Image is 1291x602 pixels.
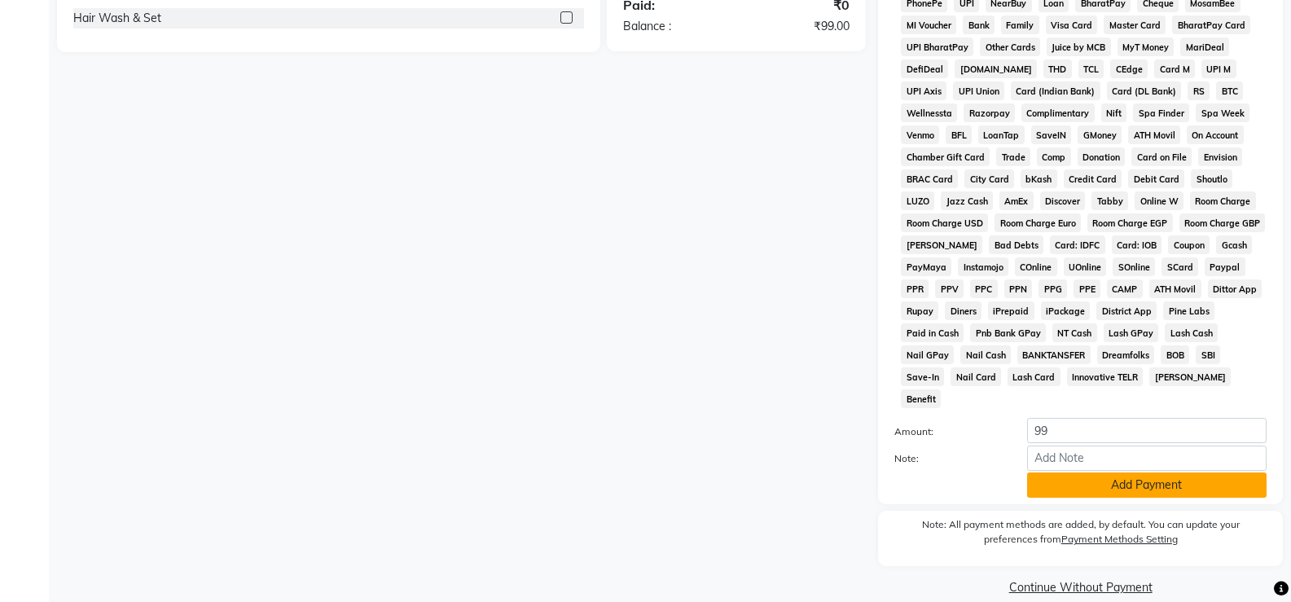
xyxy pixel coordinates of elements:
span: Save-In [901,367,944,386]
span: PPN [1004,279,1033,298]
span: Comp [1037,147,1071,166]
span: Dreamfolks [1097,345,1155,364]
span: iPackage [1041,301,1091,320]
span: Juice by MCB [1047,37,1111,56]
span: Chamber Gift Card [901,147,990,166]
span: MyT Money [1118,37,1175,56]
span: Room Charge Euro [995,213,1081,232]
span: Instamojo [958,257,1008,276]
span: Trade [996,147,1030,166]
span: Pnb Bank GPay [970,323,1046,342]
span: BFL [946,125,972,144]
span: CAMP [1107,279,1143,298]
span: Shoutlo [1191,169,1232,188]
span: Venmo [901,125,939,144]
span: On Account [1187,125,1244,144]
span: DefiDeal [901,59,948,78]
span: Complimentary [1021,103,1095,122]
span: PPR [901,279,929,298]
span: NT Cash [1052,323,1097,342]
span: Card: IDFC [1050,235,1105,254]
span: Lash Cash [1165,323,1218,342]
span: Card on File [1131,147,1192,166]
span: Nail Cash [960,345,1011,364]
span: Card: IOB [1112,235,1162,254]
span: Master Card [1104,15,1166,34]
span: Bad Debts [989,235,1043,254]
span: [PERSON_NAME] [1149,367,1231,386]
span: BOB [1161,345,1189,364]
span: UOnline [1064,257,1107,276]
span: LoanTap [978,125,1025,144]
span: Envision [1198,147,1242,166]
span: [DOMAIN_NAME] [955,59,1037,78]
span: Lash GPay [1104,323,1159,342]
span: Room Charge USD [901,213,988,232]
span: Family [1001,15,1039,34]
span: Paypal [1205,257,1245,276]
span: ATH Movil [1128,125,1180,144]
span: Credit Card [1064,169,1122,188]
span: City Card [964,169,1014,188]
span: PPE [1074,279,1100,298]
label: Amount: [882,424,1014,439]
div: Hair Wash & Set [73,10,161,27]
span: UPI M [1201,59,1236,78]
a: Continue Without Payment [881,579,1280,596]
span: Lash Card [1008,367,1060,386]
span: BTC [1216,81,1243,100]
span: UPI Union [953,81,1004,100]
span: LUZO [901,191,934,210]
label: Note: [882,451,1014,466]
span: Spa Finder [1133,103,1189,122]
div: ₹99.00 [736,18,862,35]
span: District App [1096,301,1157,320]
span: PPV [935,279,964,298]
span: PayMaya [901,257,951,276]
span: CEdge [1110,59,1148,78]
span: Pine Labs [1163,301,1214,320]
span: PPG [1039,279,1067,298]
span: Spa Week [1196,103,1249,122]
span: Paid in Cash [901,323,964,342]
span: PPC [970,279,998,298]
span: Gcash [1216,235,1252,254]
span: Room Charge GBP [1179,213,1266,232]
span: UPI Axis [901,81,946,100]
span: Benefit [901,389,941,408]
span: bKash [1021,169,1057,188]
span: Room Charge [1190,191,1256,210]
span: Visa Card [1046,15,1098,34]
span: Nail GPay [901,345,954,364]
div: Balance : [611,18,736,35]
span: Nift [1101,103,1127,122]
span: SaveIN [1031,125,1072,144]
span: MI Voucher [901,15,956,34]
span: Nail Card [951,367,1001,386]
span: Innovative TELR [1067,367,1144,386]
span: Card (DL Bank) [1107,81,1182,100]
span: Bank [963,15,995,34]
input: Amount [1027,418,1267,443]
input: Add Note [1027,446,1267,471]
label: Payment Methods Setting [1061,532,1178,547]
span: BharatPay Card [1172,15,1250,34]
span: ATH Movil [1149,279,1201,298]
span: THD [1043,59,1072,78]
span: Jazz Cash [941,191,993,210]
span: Debit Card [1128,169,1184,188]
span: Tabby [1091,191,1128,210]
span: COnline [1015,257,1057,276]
span: Coupon [1168,235,1210,254]
span: iPrepaid [988,301,1034,320]
label: Note: All payment methods are added, by default. You can update your preferences from [894,517,1267,553]
span: AmEx [999,191,1034,210]
span: SOnline [1113,257,1155,276]
span: Donation [1078,147,1126,166]
span: MariDeal [1180,37,1229,56]
span: BRAC Card [901,169,958,188]
span: Card M [1154,59,1195,78]
span: Discover [1040,191,1086,210]
span: Other Cards [980,37,1040,56]
span: Diners [945,301,981,320]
